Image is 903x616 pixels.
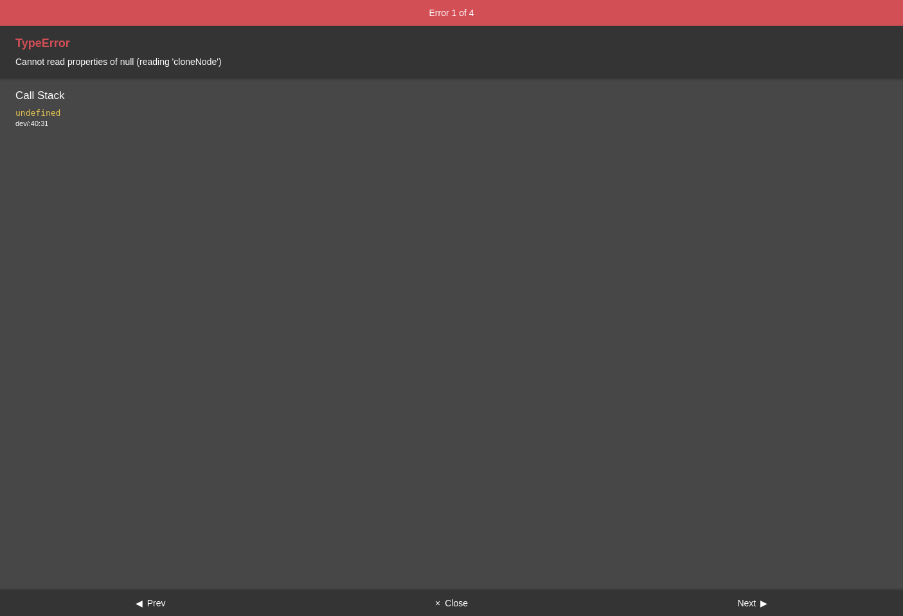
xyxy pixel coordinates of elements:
button: Next ▶ [602,590,903,616]
h4: Call Stack [15,89,888,103]
button: × Close [301,590,602,616]
h3: TypeError [15,36,888,51]
div: dev/:40:31 [15,119,888,128]
span: Cannot read properties of null (reading 'cloneNode') [15,57,222,67]
code: undefined [15,108,60,118]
